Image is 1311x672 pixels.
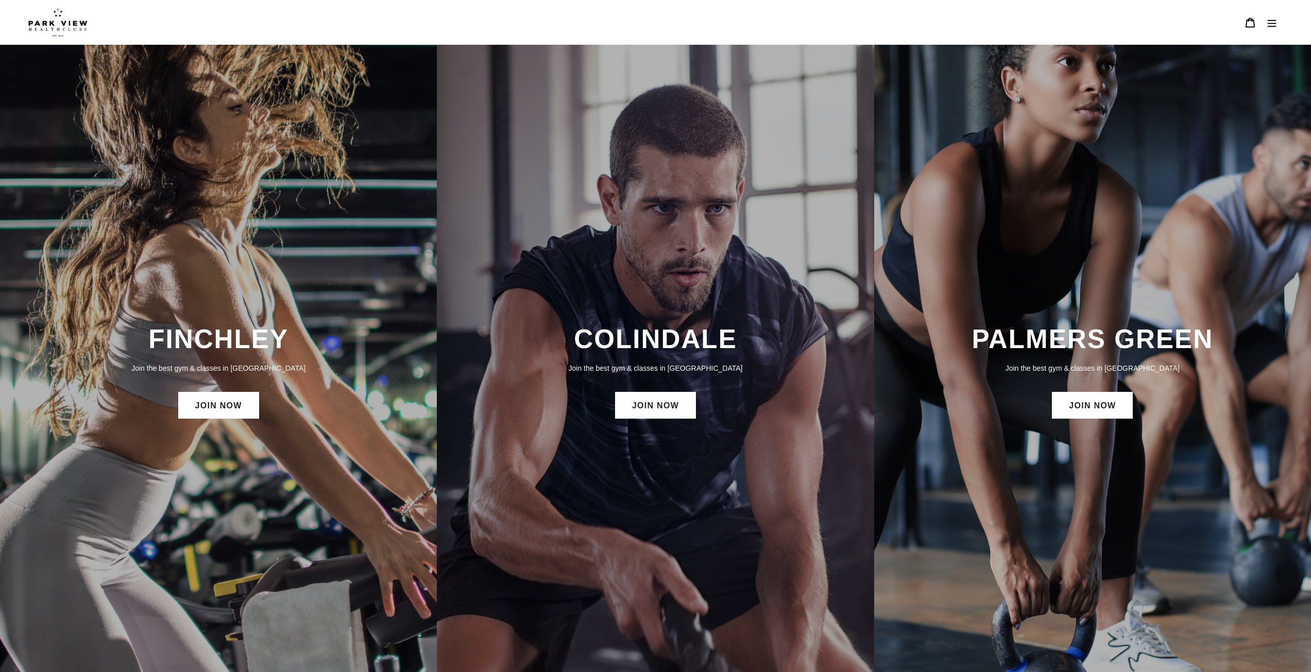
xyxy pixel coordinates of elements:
p: Join the best gym & classes in [GEOGRAPHIC_DATA] [10,363,427,374]
p: Join the best gym & classes in [GEOGRAPHIC_DATA] [884,363,1301,374]
h3: COLINDALE [447,323,863,355]
img: Park view health clubs is a gym near you. [28,8,88,37]
a: JOIN NOW: Palmers Green Membership [1052,392,1133,419]
button: Menu [1261,11,1283,33]
h3: PALMERS GREEN [884,323,1301,355]
a: JOIN NOW: Colindale Membership [615,392,696,419]
a: JOIN NOW: Finchley Membership [178,392,259,419]
p: Join the best gym & classes in [GEOGRAPHIC_DATA] [447,363,863,374]
h3: FINCHLEY [10,323,427,355]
